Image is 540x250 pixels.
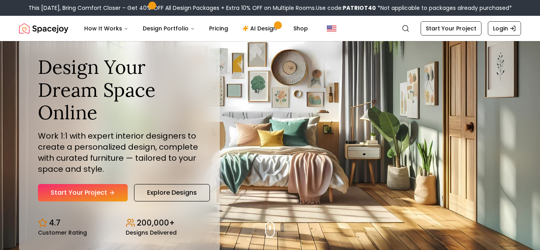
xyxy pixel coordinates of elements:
span: Use code: [316,4,376,12]
div: Design stats [38,211,201,235]
b: PATRIOT40 [343,4,376,12]
a: Start Your Project [421,21,481,36]
span: *Not applicable to packages already purchased* [376,4,512,12]
a: AI Design [236,21,285,36]
nav: Main [78,21,314,36]
a: Pricing [203,21,234,36]
a: Spacejoy [19,21,68,36]
a: Login [488,21,521,36]
h1: Design Your Dream Space Online [38,56,201,124]
button: How It Works [78,21,135,36]
a: Start Your Project [38,184,128,201]
a: Explore Designs [134,184,210,201]
p: Work 1:1 with expert interior designers to create a personalized design, complete with curated fu... [38,130,201,175]
small: Customer Rating [38,230,87,235]
p: 4.7 [49,217,60,228]
p: 200,000+ [137,217,175,228]
button: Design Portfolio [136,21,201,36]
img: Spacejoy Logo [19,21,68,36]
a: Shop [287,21,314,36]
img: United States [327,24,336,33]
div: This [DATE], Bring Comfort Closer – Get 40% OFF All Design Packages + Extra 10% OFF on Multiple R... [28,4,512,12]
nav: Global [19,16,521,41]
small: Designs Delivered [126,230,177,235]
